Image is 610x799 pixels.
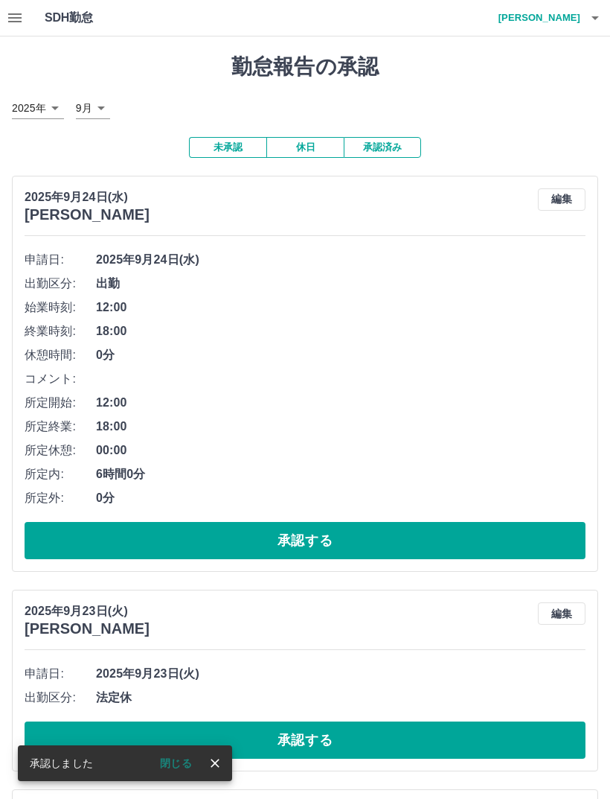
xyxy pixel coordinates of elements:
[25,188,150,206] p: 2025年9月24日(水)
[96,322,585,340] span: 18:00
[96,665,585,683] span: 2025年9月23日(火)
[538,188,585,211] button: 編集
[12,54,598,80] h1: 勤怠報告の承認
[96,442,585,459] span: 00:00
[266,137,344,158] button: 休日
[25,299,96,316] span: 始業時刻:
[76,98,110,119] div: 9月
[25,722,585,759] button: 承認する
[25,620,150,637] h3: [PERSON_NAME]
[96,689,585,707] span: 法定休
[25,442,96,459] span: 所定休憩:
[96,275,585,293] span: 出勤
[25,602,150,620] p: 2025年9月23日(火)
[25,370,96,388] span: コメント:
[204,752,226,774] button: close
[344,137,421,158] button: 承認済み
[96,251,585,269] span: 2025年9月24日(水)
[96,465,585,483] span: 6時間0分
[25,489,96,507] span: 所定外:
[25,322,96,340] span: 終業時刻:
[25,251,96,269] span: 申請日:
[25,665,96,683] span: 申請日:
[25,206,150,223] h3: [PERSON_NAME]
[30,750,93,777] div: 承認しました
[12,98,64,119] div: 2025年
[25,689,96,707] span: 出勤区分:
[96,346,585,364] span: 0分
[538,602,585,625] button: 編集
[96,489,585,507] span: 0分
[25,394,96,412] span: 所定開始:
[25,418,96,436] span: 所定終業:
[25,465,96,483] span: 所定内:
[96,394,585,412] span: 12:00
[189,137,266,158] button: 未承認
[96,299,585,316] span: 12:00
[25,522,585,559] button: 承認する
[25,275,96,293] span: 出勤区分:
[25,346,96,364] span: 休憩時間:
[96,418,585,436] span: 18:00
[148,752,204,774] button: 閉じる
